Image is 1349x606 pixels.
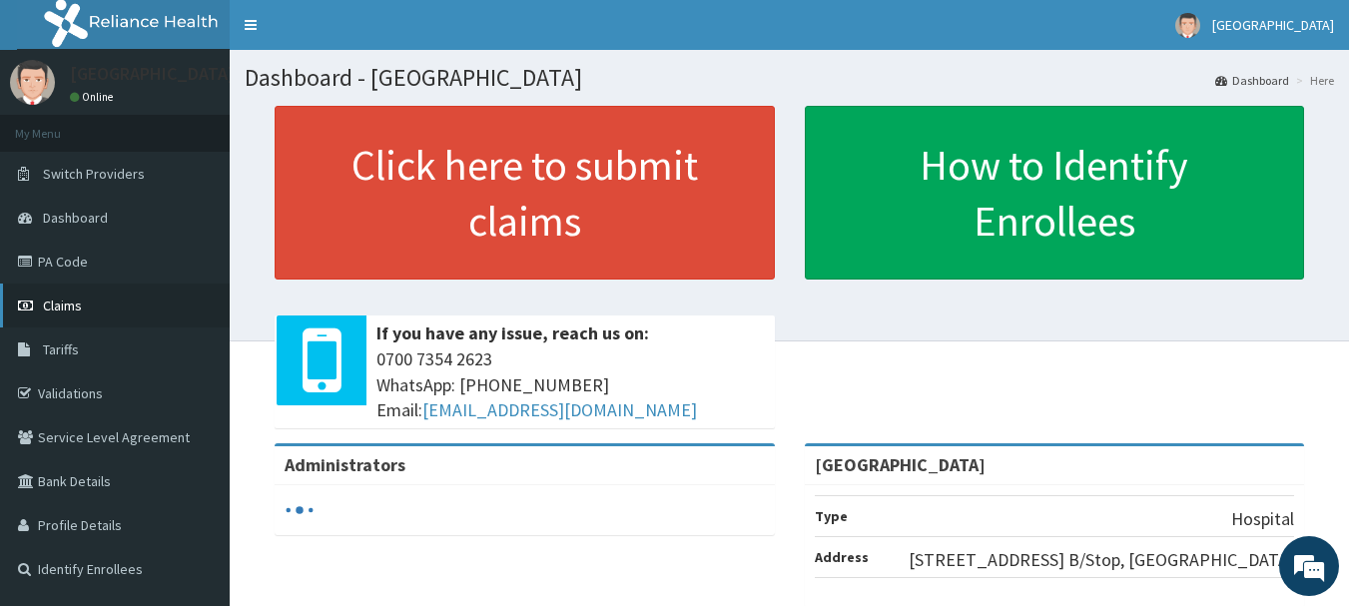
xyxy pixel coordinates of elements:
a: Dashboard [1215,72,1289,89]
span: Switch Providers [43,165,145,183]
p: [GEOGRAPHIC_DATA] [70,65,235,83]
span: Dashboard [43,209,108,227]
span: Tariffs [43,340,79,358]
strong: [GEOGRAPHIC_DATA] [815,453,986,476]
span: Claims [43,297,82,314]
h1: Dashboard - [GEOGRAPHIC_DATA] [245,65,1334,91]
li: Here [1291,72,1334,89]
a: [EMAIL_ADDRESS][DOMAIN_NAME] [422,398,697,421]
span: [GEOGRAPHIC_DATA] [1212,16,1334,34]
img: User Image [10,60,55,105]
b: Type [815,507,848,525]
b: Administrators [285,453,405,476]
p: Hospital [1231,506,1294,532]
a: Online [70,90,118,104]
a: Click here to submit claims [275,106,775,280]
svg: audio-loading [285,495,315,525]
b: Address [815,548,869,566]
p: [STREET_ADDRESS] B/Stop, [GEOGRAPHIC_DATA] [909,547,1294,573]
span: 0700 7354 2623 WhatsApp: [PHONE_NUMBER] Email: [376,346,765,423]
b: If you have any issue, reach us on: [376,321,649,344]
img: User Image [1175,13,1200,38]
a: How to Identify Enrollees [805,106,1305,280]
